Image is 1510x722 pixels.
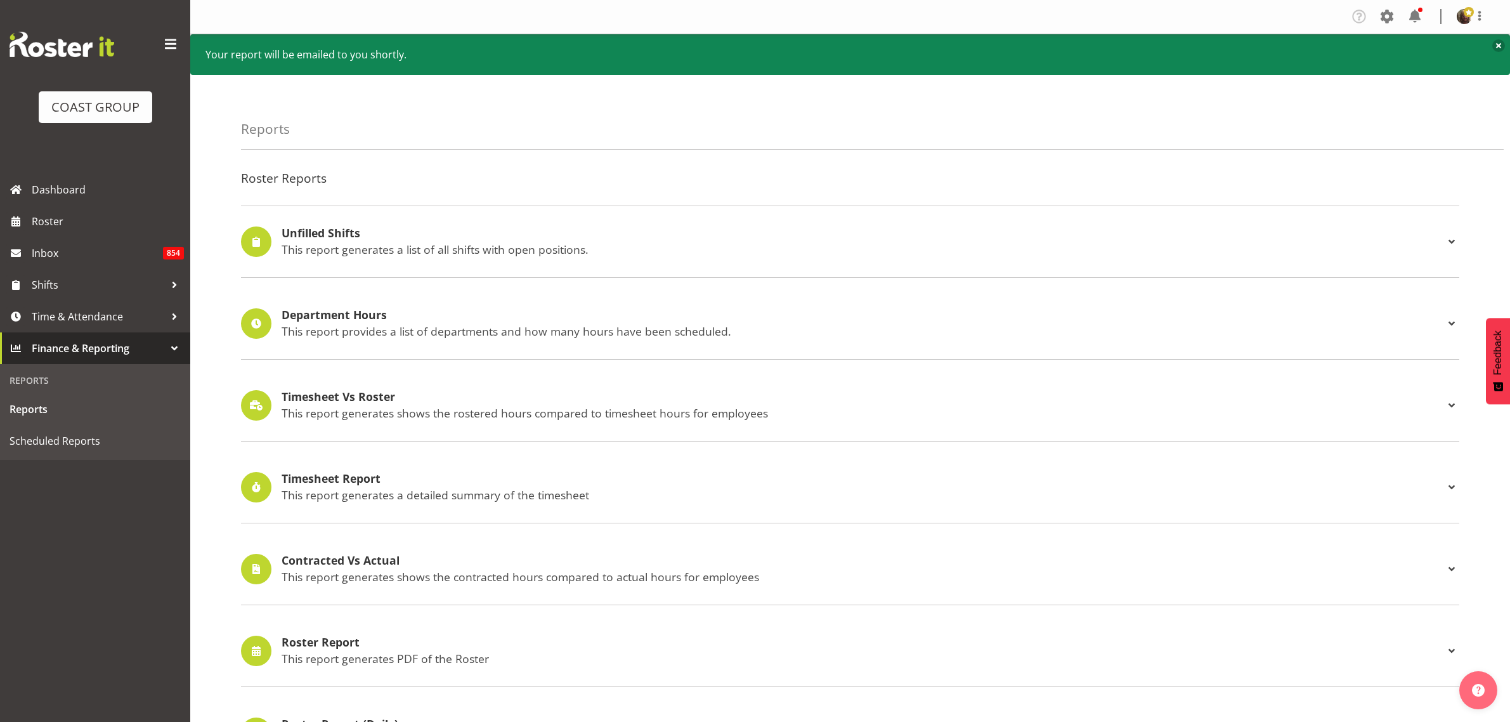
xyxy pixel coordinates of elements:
[241,226,1459,257] div: Unfilled Shifts This report generates a list of all shifts with open positions.
[3,425,187,457] a: Scheduled Reports
[282,652,1444,666] p: This report generates PDF of the Roster
[241,636,1459,666] div: Roster Report This report generates PDF of the Roster
[51,98,140,117] div: COAST GROUP
[3,367,187,393] div: Reports
[282,391,1444,404] h4: Timesheet Vs Roster
[282,324,1444,338] p: This report provides a list of departments and how many hours have been scheduled.
[32,212,184,231] span: Roster
[32,275,165,294] span: Shifts
[282,227,1444,240] h4: Unfilled Shifts
[3,393,187,425] a: Reports
[32,307,165,326] span: Time & Attendance
[241,308,1459,339] div: Department Hours This report provides a list of departments and how many hours have been scheduled.
[205,47,1485,62] div: Your report will be emailed to you shortly.
[1486,318,1510,404] button: Feedback - Show survey
[1472,684,1485,697] img: help-xxl-2.png
[241,171,1459,185] h4: Roster Reports
[282,636,1444,649] h4: Roster Report
[282,555,1444,567] h4: Contracted Vs Actual
[241,122,290,136] h4: Reports
[282,488,1444,502] p: This report generates a detailed summary of the timesheet
[10,400,181,419] span: Reports
[282,242,1444,256] p: This report generates a list of all shifts with open positions.
[163,247,184,259] span: 854
[32,180,184,199] span: Dashboard
[32,339,165,358] span: Finance & Reporting
[1492,39,1505,52] button: Close notification
[10,32,114,57] img: Rosterit website logo
[1457,9,1472,24] img: dane-botherwayfe4591eb3472f9d4098efc7e1451176c.png
[10,431,181,450] span: Scheduled Reports
[241,390,1459,421] div: Timesheet Vs Roster This report generates shows the rostered hours compared to timesheet hours fo...
[241,554,1459,584] div: Contracted Vs Actual This report generates shows the contracted hours compared to actual hours fo...
[32,244,163,263] span: Inbox
[282,473,1444,485] h4: Timesheet Report
[282,309,1444,322] h4: Department Hours
[282,570,1444,584] p: This report generates shows the contracted hours compared to actual hours for employees
[241,472,1459,502] div: Timesheet Report This report generates a detailed summary of the timesheet
[1492,331,1504,375] span: Feedback
[282,406,1444,420] p: This report generates shows the rostered hours compared to timesheet hours for employees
